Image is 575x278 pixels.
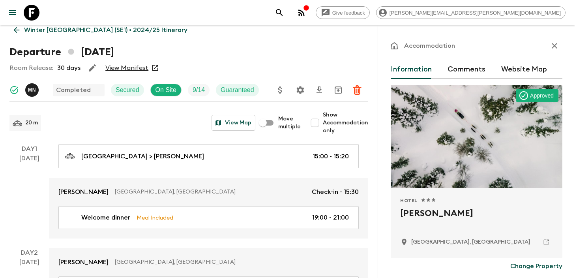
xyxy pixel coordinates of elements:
p: Day 2 [9,248,49,257]
button: Download CSV [311,82,327,98]
span: Hotel [400,197,418,204]
p: [GEOGRAPHIC_DATA], [GEOGRAPHIC_DATA] [115,188,305,196]
a: [PERSON_NAME][GEOGRAPHIC_DATA], [GEOGRAPHIC_DATA]Check-in - 15:30 [49,178,368,206]
button: Archive (Completed, Cancelled or Unsynced Departures only) [330,82,346,98]
button: View Map [212,115,255,131]
p: 15:00 - 15:20 [313,152,349,161]
button: Change Property [510,258,562,274]
p: [PERSON_NAME] [58,187,109,197]
div: Trip Fill [188,84,210,96]
button: Update Price, Early Bird Discount and Costs [272,82,288,98]
a: View Manifest [105,64,148,72]
p: Day 1 [9,144,49,154]
p: 20 m [25,119,38,127]
button: Information [391,60,432,79]
p: Winter [GEOGRAPHIC_DATA] (SE1) • 2024/25 Itinerary [24,25,187,35]
h1: Departure [DATE] [9,44,114,60]
span: Give feedback [328,10,369,16]
p: Approved [530,92,554,100]
div: Photo of Camp Ripan [391,85,562,188]
span: Mads Nepper Christensen [25,86,40,92]
p: On Site [155,85,176,95]
p: Room Release: [9,63,53,73]
button: menu [5,5,21,21]
p: 19:00 - 21:00 [312,213,349,222]
p: Change Property [510,261,562,271]
div: [PERSON_NAME][EMAIL_ADDRESS][PERSON_NAME][DOMAIN_NAME] [376,6,566,19]
div: Secured [111,84,144,96]
a: [PERSON_NAME][GEOGRAPHIC_DATA], [GEOGRAPHIC_DATA] [49,248,368,276]
a: Welcome dinnerMeal Included19:00 - 21:00 [58,206,359,229]
button: Settings [292,82,308,98]
p: Guaranteed [221,85,254,95]
button: Delete [349,82,365,98]
svg: Synced Successfully [9,85,19,95]
p: Check-in - 15:30 [312,187,359,197]
div: On Site [150,84,182,96]
p: [PERSON_NAME] [58,257,109,267]
span: Move multiple [278,115,301,131]
a: Winter [GEOGRAPHIC_DATA] (SE1) • 2024/25 Itinerary [9,22,192,38]
p: Kiruna, Sweden [411,238,530,246]
button: Website Map [501,60,547,79]
div: [DATE] [19,154,39,239]
h2: [PERSON_NAME] [400,207,553,232]
p: [GEOGRAPHIC_DATA], [GEOGRAPHIC_DATA] [115,258,352,266]
p: Secured [116,85,139,95]
p: Welcome dinner [81,213,130,222]
button: search adventures [272,5,287,21]
p: Completed [56,85,91,95]
span: Show Accommodation only [323,111,368,135]
button: Comments [448,60,485,79]
span: [PERSON_NAME][EMAIL_ADDRESS][PERSON_NAME][DOMAIN_NAME] [385,10,565,16]
p: [GEOGRAPHIC_DATA] > [PERSON_NAME] [81,152,204,161]
p: Meal Included [137,213,173,222]
p: 30 days [57,63,81,73]
p: Accommodation [404,41,455,51]
a: Give feedback [316,6,370,19]
p: 9 / 14 [193,85,205,95]
a: [GEOGRAPHIC_DATA] > [PERSON_NAME]15:00 - 15:20 [58,144,359,168]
